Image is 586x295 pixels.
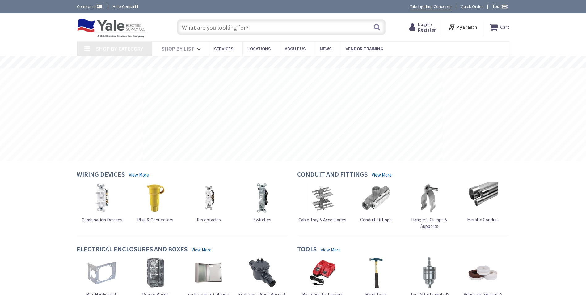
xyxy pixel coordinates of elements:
img: Combination Devices [86,182,117,213]
div: My Branch [448,22,477,33]
img: Hangers, Clamps & Supports [414,182,445,213]
img: Box Hardware & Accessories [86,257,117,288]
span: Combination Devices [82,217,122,223]
span: Switches [253,217,271,223]
a: Switches Switches [247,182,278,223]
span: Tour [492,3,508,9]
span: Plug & Connectors [137,217,173,223]
span: News [320,46,331,52]
strong: Cart [500,22,509,33]
a: Login / Register [409,22,436,33]
span: About Us [285,46,306,52]
a: Plug & Connectors Plug & Connectors [137,182,173,223]
span: Shop By Category [96,45,143,52]
span: Hangers, Clamps & Supports [411,217,447,229]
a: View More [321,246,341,253]
img: Plug & Connectors [140,182,171,213]
a: Hangers, Clamps & Supports Hangers, Clamps & Supports [404,182,455,230]
a: Quick Order [461,3,483,10]
img: Tool Attachments & Accessories [414,257,445,288]
img: Receptacles [193,182,224,213]
a: Combination Devices Combination Devices [82,182,122,223]
a: View More [192,246,212,253]
img: Device Boxes [140,257,171,288]
a: Conduit Fittings Conduit Fittings [360,182,392,223]
a: Metallic Conduit Metallic Conduit [467,182,498,223]
strong: My Branch [456,24,477,30]
span: Shop By List [162,45,195,52]
img: Hand Tools [360,257,391,288]
h4: Tools [297,245,317,254]
a: Cart [490,22,509,33]
img: Adhesive, Sealant & Tapes [467,257,498,288]
span: Locations [247,46,271,52]
span: Vendor Training [346,46,383,52]
h4: Wiring Devices [77,170,125,179]
h4: Electrical Enclosures and Boxes [77,245,188,254]
span: Services [214,46,233,52]
a: Help Center [113,3,138,10]
img: Cable Tray & Accessories [307,182,338,213]
a: View More [372,172,392,178]
a: Cable Tray & Accessories Cable Tray & Accessories [298,182,346,223]
span: Cable Tray & Accessories [298,217,346,223]
span: Conduit Fittings [360,217,392,223]
img: Explosion-Proof Boxes & Accessories [247,257,278,288]
a: Receptacles Receptacles [193,182,224,223]
span: Login / Register [418,21,436,33]
img: Switches [247,182,278,213]
span: Receptacles [197,217,221,223]
span: Metallic Conduit [467,217,498,223]
img: Conduit Fittings [360,182,391,213]
a: View More [129,172,149,178]
img: Batteries & Chargers [307,257,338,288]
img: Yale Electric Supply Co. [77,19,147,38]
img: Metallic Conduit [467,182,498,213]
input: What are you looking for? [177,19,386,35]
a: Yale Lighting Concepts [410,3,452,10]
h4: Conduit and Fittings [297,170,368,179]
img: Enclosures & Cabinets [193,257,224,288]
a: Contact us [77,3,103,10]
